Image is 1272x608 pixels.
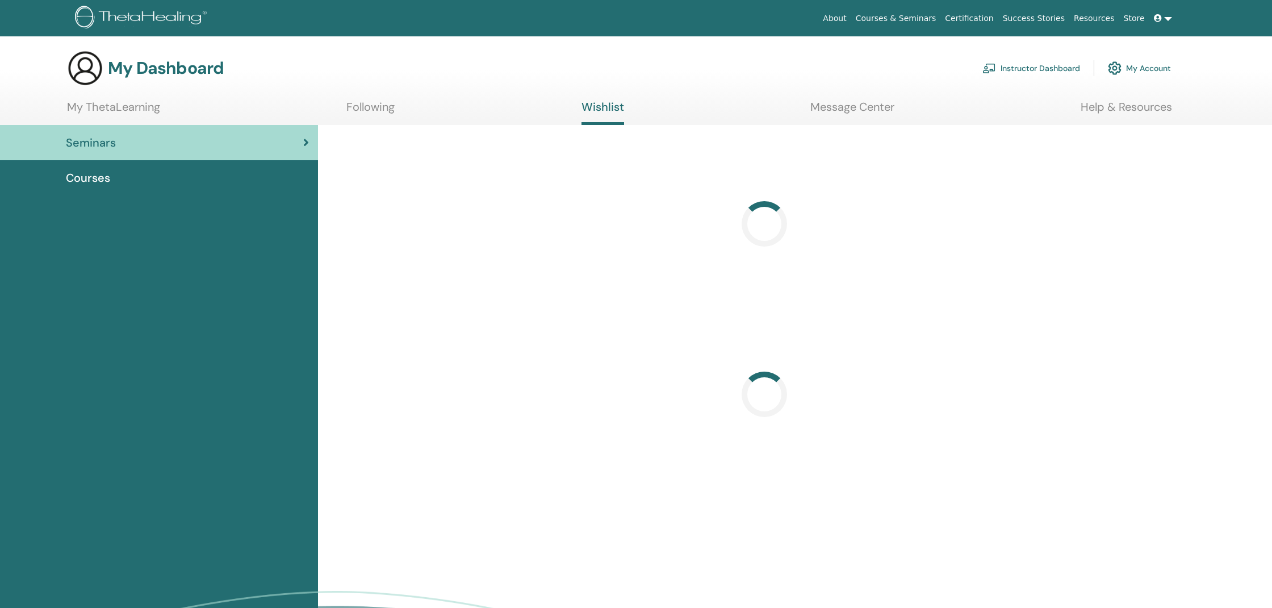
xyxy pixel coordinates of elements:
a: My Account [1108,56,1171,81]
h3: My Dashboard [108,58,224,78]
span: Seminars [66,134,116,151]
img: generic-user-icon.jpg [67,50,103,86]
a: Message Center [810,100,894,122]
a: My ThetaLearning [67,100,160,122]
a: Courses & Seminars [851,8,941,29]
a: Store [1119,8,1149,29]
img: logo.png [75,6,211,31]
img: chalkboard-teacher.svg [982,63,996,73]
img: cog.svg [1108,59,1122,78]
a: Following [346,100,395,122]
span: Courses [66,169,110,186]
a: Success Stories [998,8,1069,29]
a: Instructor Dashboard [982,56,1080,81]
a: Help & Resources [1081,100,1172,122]
a: About [818,8,851,29]
a: Wishlist [581,100,624,125]
a: Certification [940,8,998,29]
a: Resources [1069,8,1119,29]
